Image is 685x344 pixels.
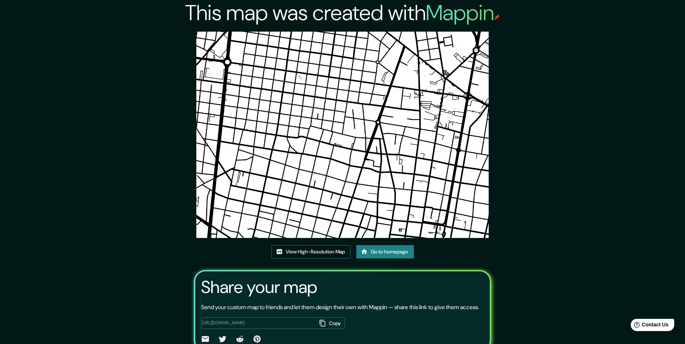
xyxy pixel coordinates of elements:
[356,245,414,258] a: Go to homepage
[271,245,351,258] a: View High-Resolution Map
[201,277,317,297] h3: Share your map
[494,14,500,20] img: mappin-pin
[621,316,677,336] iframe: Help widget launcher
[317,317,345,329] button: Copy
[196,32,488,238] img: created-map
[201,303,479,312] p: Send your custom map to friends and let them design their own with Mappin — share this link to gi...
